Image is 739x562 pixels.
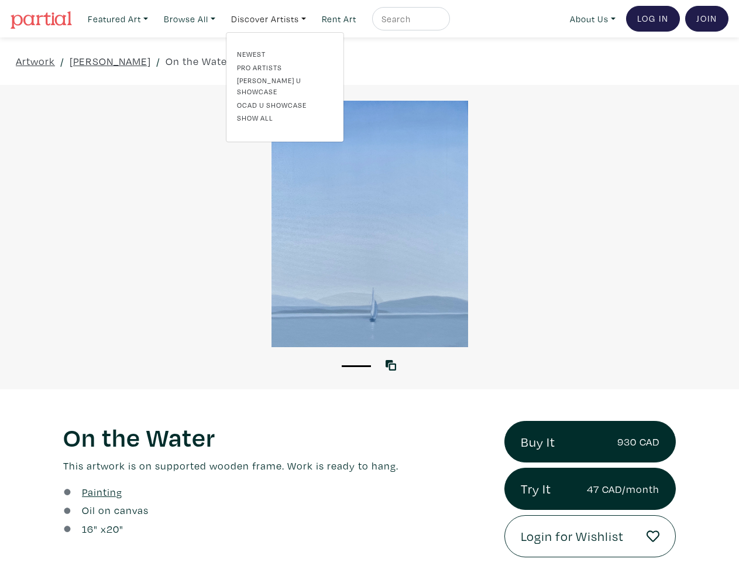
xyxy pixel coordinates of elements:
a: [PERSON_NAME] [70,53,151,69]
a: Show all [237,112,333,123]
span: 16 [82,522,94,536]
a: Try It47 CAD/month [504,468,676,510]
div: " x " [82,521,123,537]
a: Oil on canvas [82,502,149,518]
a: Newest [237,49,333,59]
a: Painting [82,484,122,500]
small: 47 CAD/month [587,481,659,497]
a: OCAD U Showcase [237,100,333,110]
u: Painting [82,485,122,499]
a: About Us [565,7,621,31]
a: Browse All [159,7,221,31]
div: Featured Art [226,32,344,143]
span: / [156,53,160,69]
a: Artwork [16,53,55,69]
a: [PERSON_NAME] U Showcase [237,75,333,97]
a: Log In [626,6,680,32]
a: On the Water [166,53,231,69]
a: Login for Wishlist [504,515,676,557]
input: Search [380,12,439,26]
span: Login for Wishlist [521,526,624,546]
a: Buy It930 CAD [504,421,676,463]
a: Rent Art [317,7,362,31]
p: This artwork is on supported wooden frame. Work is ready to hang. [63,458,487,474]
span: 20 [106,522,119,536]
a: Pro artists [237,62,333,73]
small: 930 CAD [617,434,659,450]
a: Discover Artists [226,7,311,31]
h1: On the Water [63,421,487,453]
span: / [60,53,64,69]
a: Join [685,6,728,32]
button: 1 of 1 [342,365,371,367]
a: Featured Art [83,7,153,31]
